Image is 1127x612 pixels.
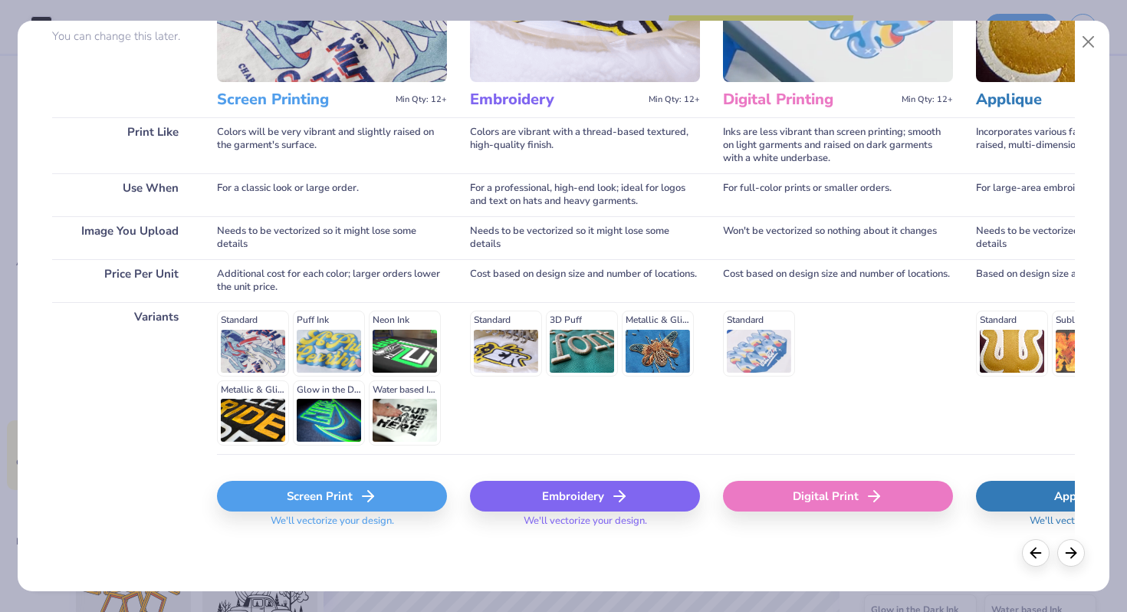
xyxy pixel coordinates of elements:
h3: Digital Printing [723,90,895,110]
div: Inks are less vibrant than screen printing; smooth on light garments and raised on dark garments ... [723,117,953,173]
div: Needs to be vectorized so it might lose some details [470,216,700,259]
span: We'll vectorize your design. [264,515,400,537]
div: Won't be vectorized so nothing about it changes [723,216,953,259]
div: Digital Print [723,481,953,512]
div: Needs to be vectorized so it might lose some details [217,216,447,259]
p: You can change this later. [52,30,194,43]
div: Variants [52,302,194,454]
span: Min Qty: 12+ [396,94,447,105]
div: Print Like [52,117,194,173]
div: For a classic look or large order. [217,173,447,216]
button: Close [1074,28,1103,57]
div: For a professional, high-end look; ideal for logos and text on hats and heavy garments. [470,173,700,216]
span: Min Qty: 12+ [902,94,953,105]
h3: Embroidery [470,90,642,110]
div: For full-color prints or smaller orders. [723,173,953,216]
div: Screen Print [217,481,447,512]
div: Use When [52,173,194,216]
div: Image You Upload [52,216,194,259]
div: Colors are vibrant with a thread-based textured, high-quality finish. [470,117,700,173]
div: Additional cost for each color; larger orders lower the unit price. [217,259,447,302]
div: Embroidery [470,481,700,512]
div: Cost based on design size and number of locations. [723,259,953,302]
div: Cost based on design size and number of locations. [470,259,700,302]
h3: Screen Printing [217,90,389,110]
div: Price Per Unit [52,259,194,302]
div: Colors will be very vibrant and slightly raised on the garment's surface. [217,117,447,173]
span: Min Qty: 12+ [649,94,700,105]
span: We'll vectorize your design. [517,515,653,537]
